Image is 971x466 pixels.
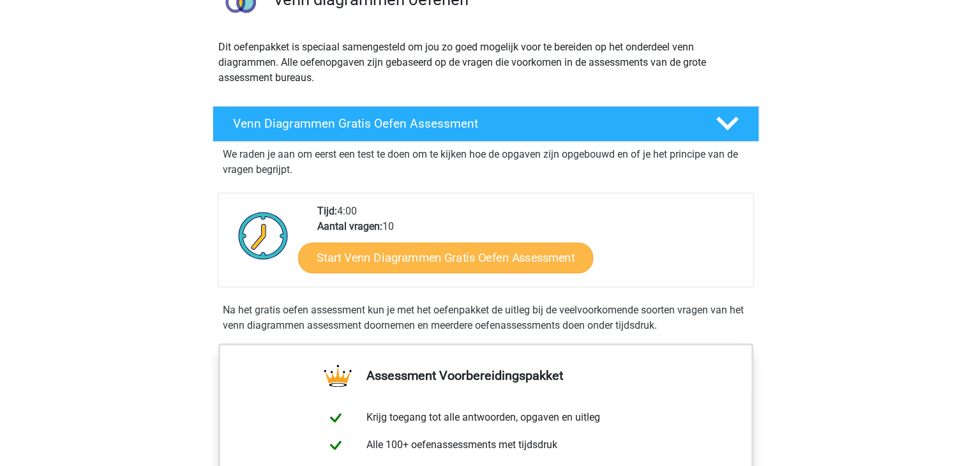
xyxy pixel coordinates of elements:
div: 4:00 10 [308,204,753,287]
p: Dit oefenpakket is speciaal samengesteld om jou zo goed mogelijk voor te bereiden op het onderdee... [218,40,753,86]
h4: Venn Diagrammen Gratis Oefen Assessment [233,116,695,131]
img: Klok [231,204,296,267]
b: Aantal vragen: [317,220,382,232]
div: Na het gratis oefen assessment kun je met het oefenpakket de uitleg bij de veelvoorkomende soorte... [218,303,754,333]
p: We raden je aan om eerst een test te doen om te kijken hoe de opgaven zijn opgebouwd en of je het... [223,147,749,177]
a: Start Venn Diagrammen Gratis Oefen Assessment [298,243,593,273]
b: Tijd: [317,205,337,217]
a: Venn Diagrammen Gratis Oefen Assessment [207,106,764,142]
